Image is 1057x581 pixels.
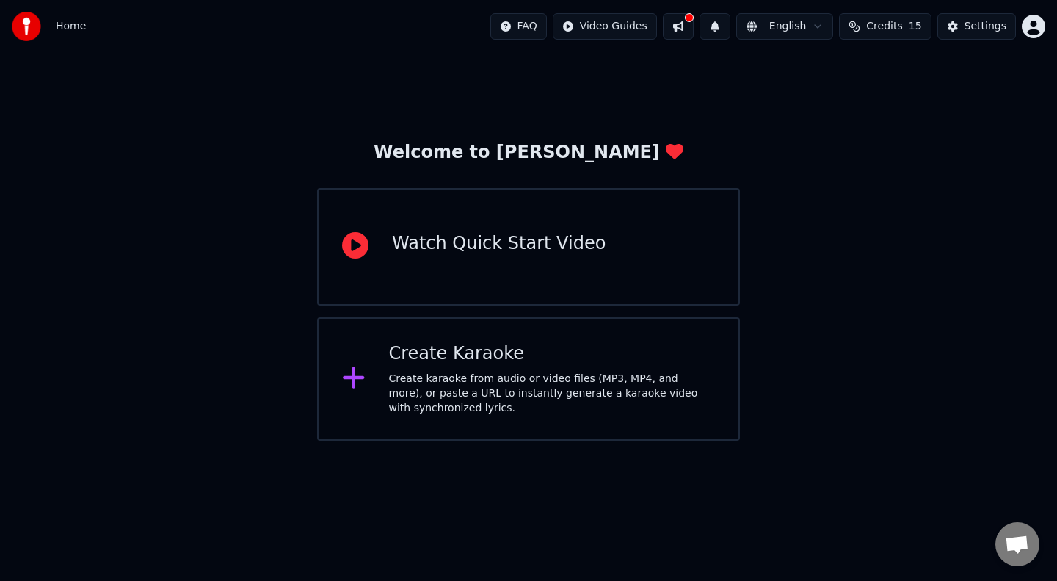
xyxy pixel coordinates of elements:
img: youka [12,12,41,41]
div: Open chat [995,522,1039,566]
span: Credits [866,19,902,34]
div: Watch Quick Start Video [392,232,606,256]
div: Settings [965,19,1006,34]
button: Video Guides [553,13,657,40]
div: Create Karaoke [389,342,716,366]
nav: breadcrumb [56,19,86,34]
button: Credits15 [839,13,931,40]
button: Settings [937,13,1016,40]
div: Create karaoke from audio or video files (MP3, MP4, and more), or paste a URL to instantly genera... [389,372,716,416]
button: FAQ [490,13,547,40]
span: Home [56,19,86,34]
div: Welcome to [PERSON_NAME] [374,141,683,165]
span: 15 [909,19,922,34]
